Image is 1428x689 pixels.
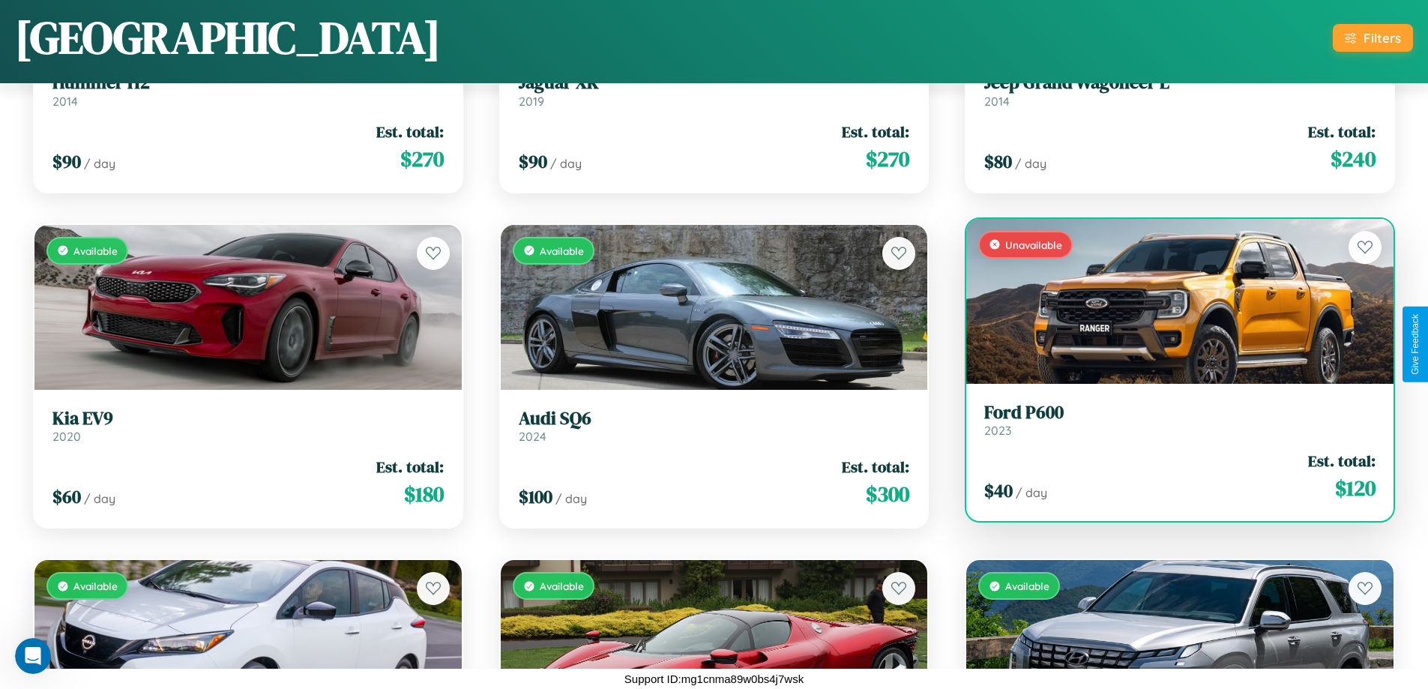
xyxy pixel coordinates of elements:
p: Support ID: mg1cnma89w0bs4j7wsk [624,669,804,689]
a: Ford P6002023 [984,402,1376,439]
span: Est. total: [842,121,909,142]
h3: Audi SQ6 [519,408,910,430]
span: Available [73,244,118,257]
h3: Kia EV9 [52,408,444,430]
span: Est. total: [1308,121,1376,142]
a: Audi SQ62024 [519,408,910,445]
span: $ 80 [984,149,1012,174]
div: Give Feedback [1410,314,1421,375]
span: $ 270 [866,144,909,174]
a: Hummer H22014 [52,72,444,109]
span: / day [84,491,115,506]
span: 2014 [52,94,78,109]
span: $ 120 [1335,473,1376,503]
a: Jaguar XK2019 [519,72,910,109]
span: Unavailable [1005,238,1062,251]
span: 2019 [519,94,544,109]
span: / day [555,491,587,506]
span: Available [540,580,584,592]
span: / day [550,156,582,171]
button: Filters [1333,24,1413,52]
span: Est. total: [376,456,444,478]
span: Available [73,580,118,592]
span: $ 90 [52,149,81,174]
span: 2023 [984,423,1011,438]
span: 2014 [984,94,1010,109]
span: $ 100 [519,484,552,509]
span: Est. total: [1308,450,1376,472]
span: / day [84,156,115,171]
span: 2020 [52,429,81,444]
span: / day [1015,156,1046,171]
span: Est. total: [376,121,444,142]
span: Est. total: [842,456,909,478]
span: $ 240 [1331,144,1376,174]
span: 2024 [519,429,546,444]
div: Filters [1364,30,1401,46]
h3: Hummer H2 [52,72,444,94]
span: $ 60 [52,484,81,509]
span: $ 90 [519,149,547,174]
span: Available [1005,580,1049,592]
h3: Ford P600 [984,402,1376,424]
span: / day [1016,485,1047,500]
span: $ 180 [404,479,444,509]
span: $ 40 [984,478,1013,503]
h3: Jaguar XK [519,72,910,94]
a: Jeep Grand Wagoneer L2014 [984,72,1376,109]
span: Available [540,244,584,257]
h1: [GEOGRAPHIC_DATA] [15,7,441,68]
h3: Jeep Grand Wagoneer L [984,72,1376,94]
span: $ 300 [866,479,909,509]
a: Kia EV92020 [52,408,444,445]
iframe: Intercom live chat [15,638,51,674]
span: $ 270 [400,144,444,174]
